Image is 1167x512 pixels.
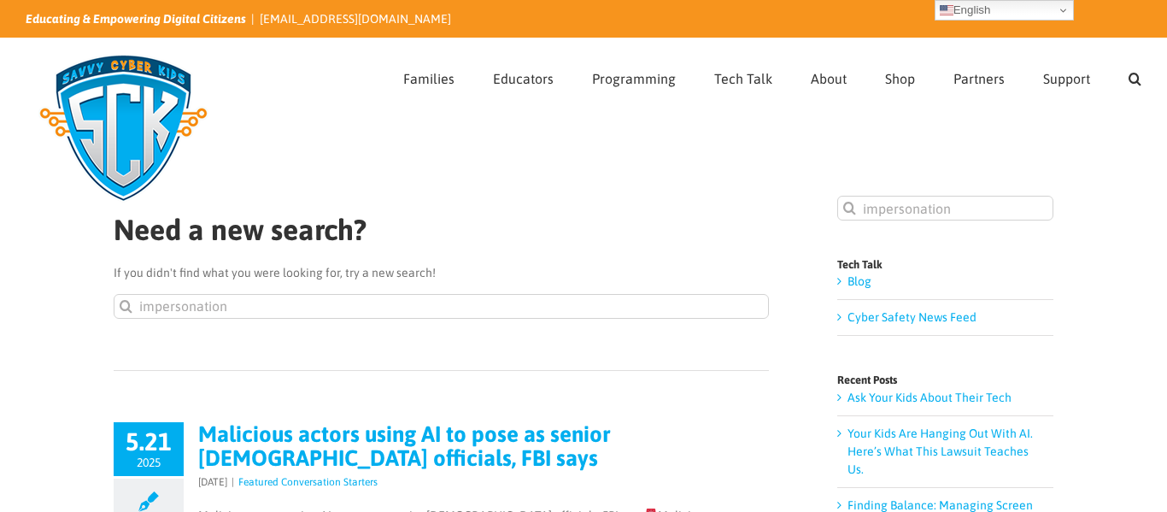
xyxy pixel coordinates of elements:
[714,72,772,85] span: Tech Talk
[847,427,1033,476] a: Your Kids Are Hanging Out With AI. Here’s What This Lawsuit Teaches Us.
[114,294,769,319] input: Search...
[238,476,378,488] a: Featured Conversation Starters
[114,294,138,319] input: Search
[837,374,1053,385] h4: Recent Posts
[137,456,161,469] span: 2025
[811,72,847,85] span: About
[885,38,915,114] a: Shop
[714,38,772,114] a: Tech Talk
[592,72,676,85] span: Programming
[837,196,1053,221] input: Search...
[940,3,953,17] img: en
[493,38,554,114] a: Educators
[26,12,246,26] i: Educating & Empowering Digital Citizens
[953,38,1005,114] a: Partners
[114,429,184,454] span: 5.21
[198,421,611,471] a: Malicious actors using AI to pose as senior [DEMOGRAPHIC_DATA] officials, FBI says
[885,72,915,85] span: Shop
[493,72,554,85] span: Educators
[837,259,1053,270] h4: Tech Talk
[592,38,676,114] a: Programming
[403,38,454,114] a: Families
[1043,38,1090,114] a: Support
[26,43,221,214] img: Savvy Cyber Kids Logo
[837,196,862,221] input: Search
[847,274,871,288] a: Blog
[847,310,976,324] a: Cyber Safety News Feed
[811,38,847,114] a: About
[847,391,1012,404] a: Ask Your Kids About Their Tech
[114,215,769,244] h1: Need a new search?
[227,476,238,488] span: |
[114,264,769,282] p: If you didn't find what you were looking for, try a new search!
[953,72,1005,85] span: Partners
[1043,72,1090,85] span: Support
[260,12,451,26] a: [EMAIL_ADDRESS][DOMAIN_NAME]
[403,72,454,85] span: Families
[1129,38,1141,114] a: Search
[198,476,227,488] span: [DATE]
[403,38,1141,114] nav: Main Menu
